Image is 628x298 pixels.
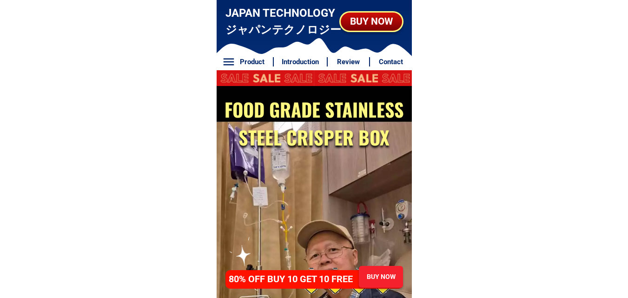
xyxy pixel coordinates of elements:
div: BUY NOW [340,14,402,29]
h6: Review [333,57,364,67]
h4: 80% OFF BUY 10 GET 10 FREE [229,272,363,286]
h2: FOOD GRADE STAINLESS STEEL CRISPER BOX [219,95,409,151]
h6: Contact [375,57,407,67]
h3: JAPAN TECHNOLOGY ジャパンテクノロジー [225,5,342,38]
div: BUY NOW [358,272,403,282]
h6: Product [236,57,268,67]
h6: Introduction [278,57,322,67]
